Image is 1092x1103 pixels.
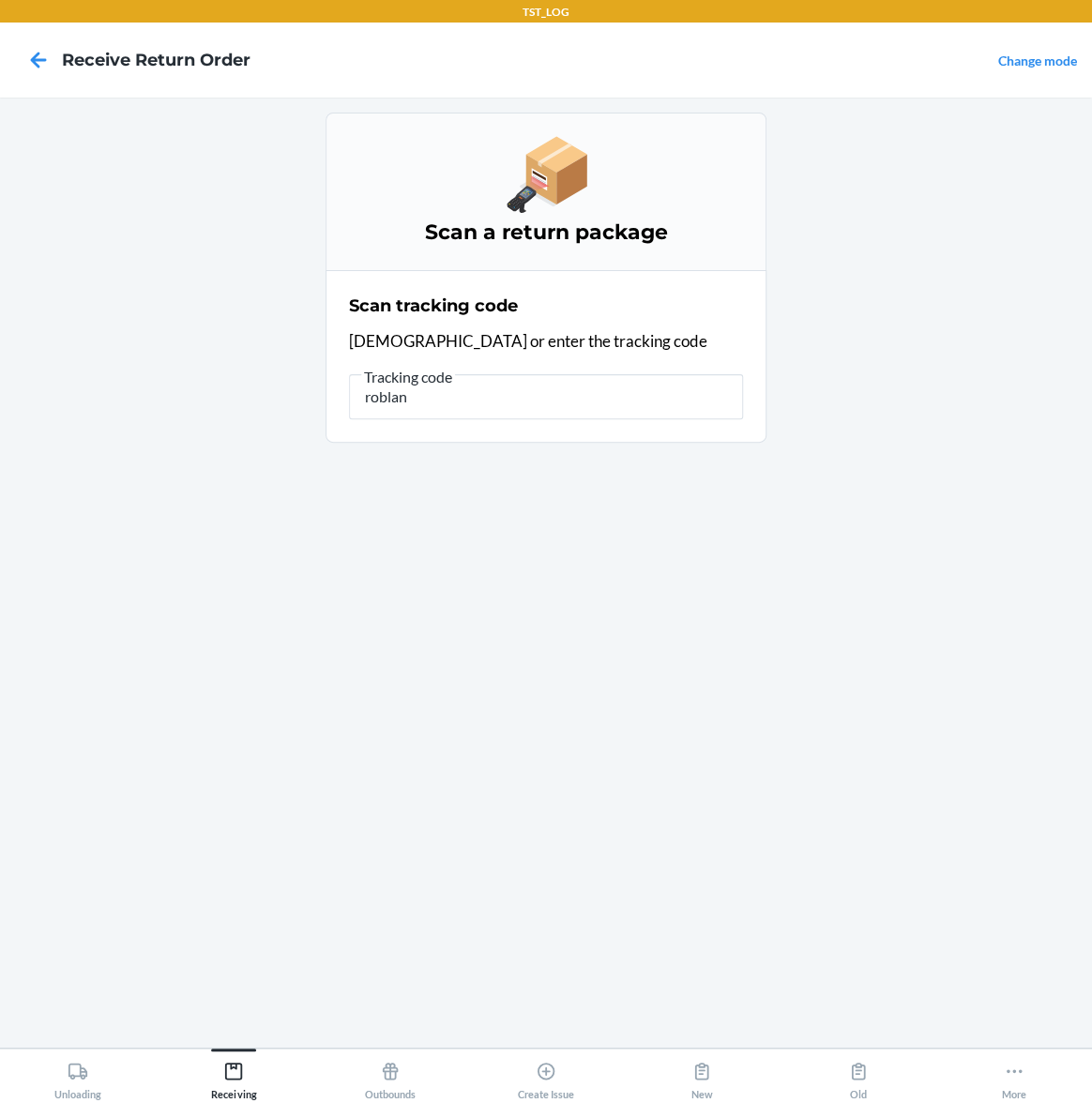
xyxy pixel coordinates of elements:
[312,1049,468,1100] button: Outbounds
[361,368,455,386] span: Tracking code
[780,1049,935,1100] button: Old
[62,48,250,72] h4: Receive Return Order
[349,329,743,354] p: [DEMOGRAPHIC_DATA] or enter the tracking code
[936,1049,1092,1100] button: More
[349,218,743,248] h3: Scan a return package
[349,374,743,419] input: Tracking code
[54,1053,101,1100] div: Unloading
[468,1049,624,1100] button: Create Issue
[365,1053,416,1100] div: Outbounds
[211,1053,256,1100] div: Receiving
[156,1049,311,1100] button: Receiving
[523,4,569,21] p: TST_LOG
[349,294,518,318] h2: Scan tracking code
[518,1053,574,1100] div: Create Issue
[624,1049,780,1100] button: New
[691,1053,713,1100] div: New
[998,53,1077,68] a: Change mode
[1002,1053,1026,1100] div: More
[848,1053,869,1100] div: Old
